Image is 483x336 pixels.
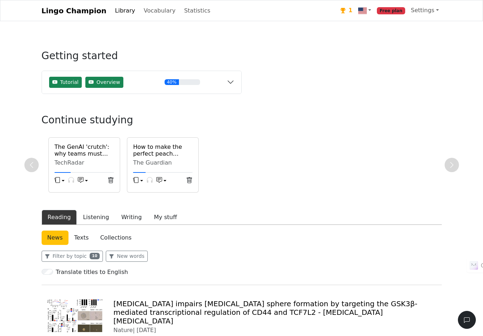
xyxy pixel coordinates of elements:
[42,4,106,18] a: Lingo Champion
[133,143,193,157] a: How to make the perfect peach cobbler - recipe | [PERSON_NAME] How to make the perfect ...
[42,231,68,245] a: News
[113,327,436,333] div: Nature |
[68,231,95,245] a: Texts
[181,4,213,18] a: Statistics
[112,4,138,18] a: Library
[358,6,367,15] img: us.svg
[377,7,405,14] span: Free plan
[94,231,137,245] a: Collections
[141,4,179,18] a: Vocabulary
[77,210,115,225] button: Listening
[55,159,114,166] div: TechRadar
[42,251,103,262] button: Filter by topic10
[148,210,183,225] button: My stuff
[60,79,79,86] span: Tutorial
[42,114,293,126] h3: Continue studying
[42,50,242,68] h3: Getting started
[42,71,241,94] button: TutorialOverview40%
[337,3,355,18] a: 1
[96,79,120,86] span: Overview
[349,6,352,15] span: 1
[408,3,442,18] a: Settings
[55,143,114,157] a: The GenAI 'crutch': why teams must learn before they lean
[56,269,128,275] h6: Translate titles to English
[106,251,148,262] button: New words
[165,79,179,85] div: 40%
[374,3,408,18] a: Free plan
[42,210,77,225] button: Reading
[137,327,156,333] span: [DATE]
[47,299,105,332] img: 41417_2025_955_Fig1_HTML.png
[133,159,193,166] div: The Guardian
[113,299,417,325] a: [MEDICAL_DATA] impairs [MEDICAL_DATA] sphere formation by targeting the GSK3β-mediated transcript...
[49,77,82,88] button: Tutorial
[90,253,100,259] span: 10
[115,210,148,225] button: Writing
[85,77,123,88] button: Overview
